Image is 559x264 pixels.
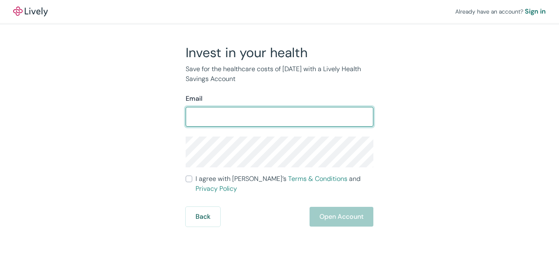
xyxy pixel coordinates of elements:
[13,7,48,16] a: LivelyLively
[186,44,373,61] h2: Invest in your health
[455,7,546,16] div: Already have an account?
[288,174,347,183] a: Terms & Conditions
[196,184,237,193] a: Privacy Policy
[186,94,203,104] label: Email
[196,174,373,194] span: I agree with [PERSON_NAME]’s and
[186,64,373,84] p: Save for the healthcare costs of [DATE] with a Lively Health Savings Account
[186,207,220,227] button: Back
[13,7,48,16] img: Lively
[525,7,546,16] a: Sign in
